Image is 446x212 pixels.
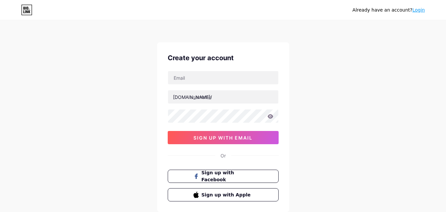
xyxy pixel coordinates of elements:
span: Sign up with Apple [201,191,253,198]
input: username [168,90,278,104]
div: Or [221,152,226,159]
button: sign up with email [168,131,279,144]
span: sign up with email [193,135,253,141]
button: Sign up with Apple [168,188,279,201]
div: [DOMAIN_NAME]/ [173,94,212,101]
div: Already have an account? [353,7,425,14]
span: Sign up with Facebook [201,169,253,183]
a: Login [412,7,425,13]
input: Email [168,71,278,84]
div: Create your account [168,53,279,63]
button: Sign up with Facebook [168,170,279,183]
